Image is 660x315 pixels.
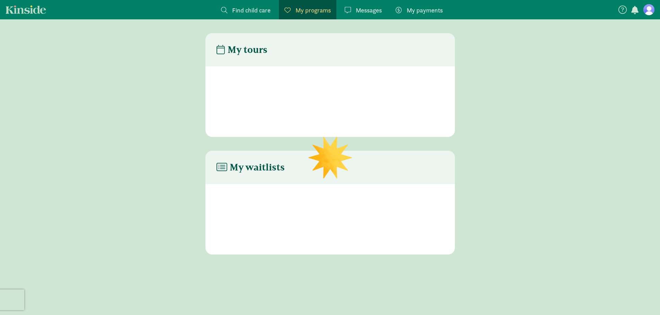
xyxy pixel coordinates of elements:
[356,6,382,15] span: Messages
[407,6,443,15] span: My payments
[296,6,331,15] span: My programs
[217,44,267,55] h4: My tours
[217,162,285,173] h4: My waitlists
[6,5,46,14] a: Kinside
[232,6,271,15] span: Find child care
